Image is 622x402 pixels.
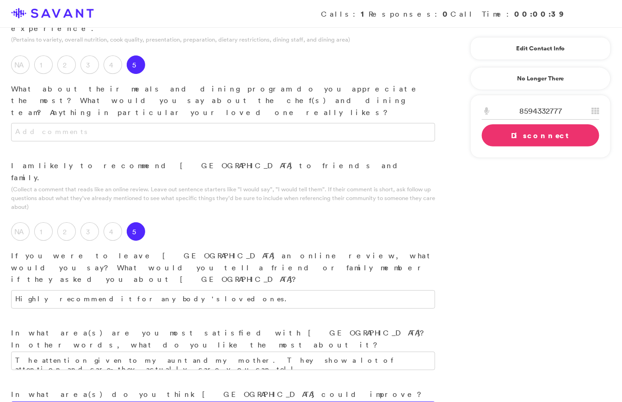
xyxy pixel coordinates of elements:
[104,222,122,241] label: 4
[57,55,76,74] label: 2
[104,55,122,74] label: 4
[11,327,435,351] p: In what area(s) are you most satisfied with [GEOGRAPHIC_DATA]? In other words, what do you like t...
[11,83,435,119] p: What about their meals and dining program do you appreciate the most? What would you say about th...
[11,222,30,241] label: NA
[482,41,599,56] a: Edit Contact Info
[80,55,99,74] label: 3
[11,55,30,74] label: NA
[11,389,435,401] p: In what area(s) do you think [GEOGRAPHIC_DATA] could improve?
[127,222,145,241] label: 5
[11,35,435,44] p: (Pertains to variety, overall nutrition, cook quality, presentation, preparation, dietary restric...
[470,67,611,90] a: No Longer There
[361,9,369,19] strong: 1
[34,222,53,241] label: 1
[127,55,145,74] label: 5
[443,9,450,19] strong: 0
[34,55,53,74] label: 1
[11,160,435,183] p: I am likely to recommend [GEOGRAPHIC_DATA] to friends and family.
[482,124,599,146] a: Disconnect
[80,222,99,241] label: 3
[514,9,565,19] strong: 00:00:39
[57,222,76,241] label: 2
[11,250,435,286] p: If you were to leave [GEOGRAPHIC_DATA] an online review, what would you say? What would you tell ...
[11,185,435,212] p: (Collect a comment that reads like an online review. Leave out sentence starters like "I would sa...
